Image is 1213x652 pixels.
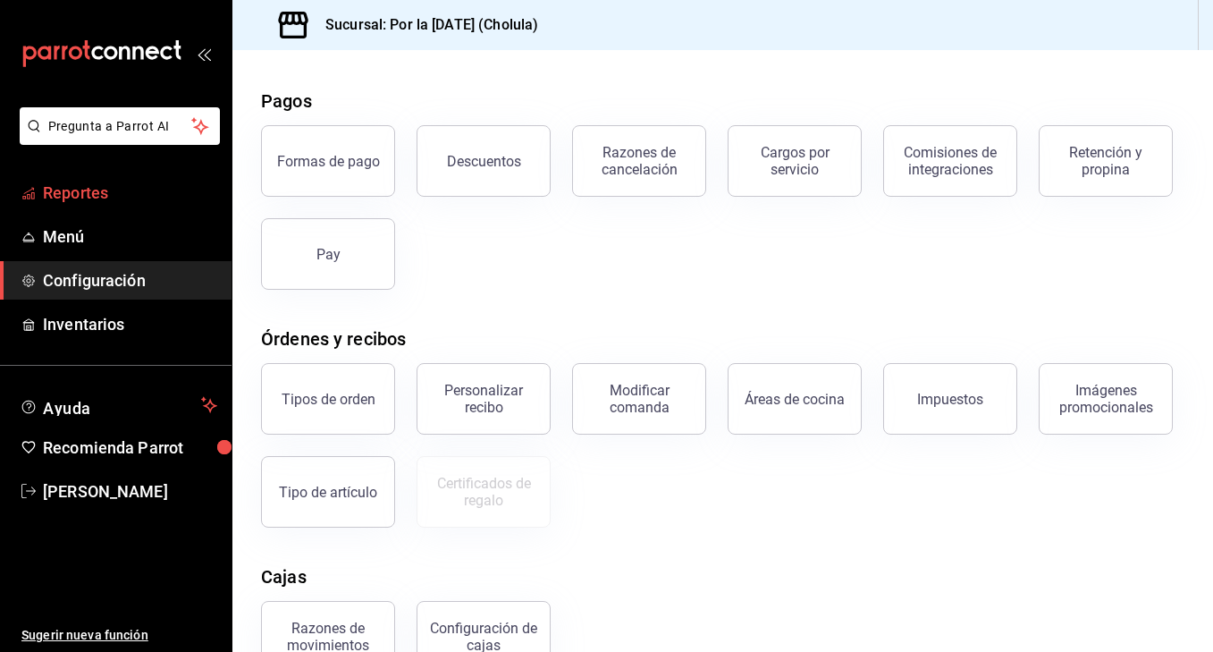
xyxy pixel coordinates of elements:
[739,144,850,178] div: Cargos por servicio
[728,363,862,435] button: Áreas de cocina
[261,88,312,114] div: Pagos
[43,436,217,460] span: Recomienda Parrot
[21,626,217,645] span: Sugerir nueva función
[917,391,983,408] div: Impuestos
[584,144,695,178] div: Razones de cancelación
[13,130,220,148] a: Pregunta a Parrot AI
[43,479,217,504] span: [PERSON_NAME]
[20,107,220,145] button: Pregunta a Parrot AI
[584,382,695,416] div: Modificar comanda
[417,125,551,197] button: Descuentos
[43,394,194,416] span: Ayuda
[43,224,217,249] span: Menú
[261,456,395,528] button: Tipo de artículo
[261,218,395,290] button: Pay
[1039,363,1173,435] button: Imágenes promocionales
[261,326,406,352] div: Órdenes y recibos
[43,181,217,205] span: Reportes
[261,125,395,197] button: Formas de pago
[43,312,217,336] span: Inventarios
[417,363,551,435] button: Personalizar recibo
[883,363,1017,435] button: Impuestos
[277,153,380,170] div: Formas de pago
[197,47,211,61] button: open_drawer_menu
[1039,125,1173,197] button: Retención y propina
[316,246,341,263] div: Pay
[883,125,1017,197] button: Comisiones de integraciones
[428,382,539,416] div: Personalizar recibo
[261,563,307,590] div: Cajas
[572,125,706,197] button: Razones de cancelación
[428,475,539,509] div: Certificados de regalo
[895,144,1006,178] div: Comisiones de integraciones
[1050,382,1161,416] div: Imágenes promocionales
[1050,144,1161,178] div: Retención y propina
[279,484,377,501] div: Tipo de artículo
[261,363,395,435] button: Tipos de orden
[417,456,551,528] button: Certificados de regalo
[745,391,845,408] div: Áreas de cocina
[43,268,217,292] span: Configuración
[48,117,192,136] span: Pregunta a Parrot AI
[282,391,375,408] div: Tipos de orden
[728,125,862,197] button: Cargos por servicio
[572,363,706,435] button: Modificar comanda
[447,153,521,170] div: Descuentos
[311,14,538,36] h3: Sucursal: Por la [DATE] (Cholula)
